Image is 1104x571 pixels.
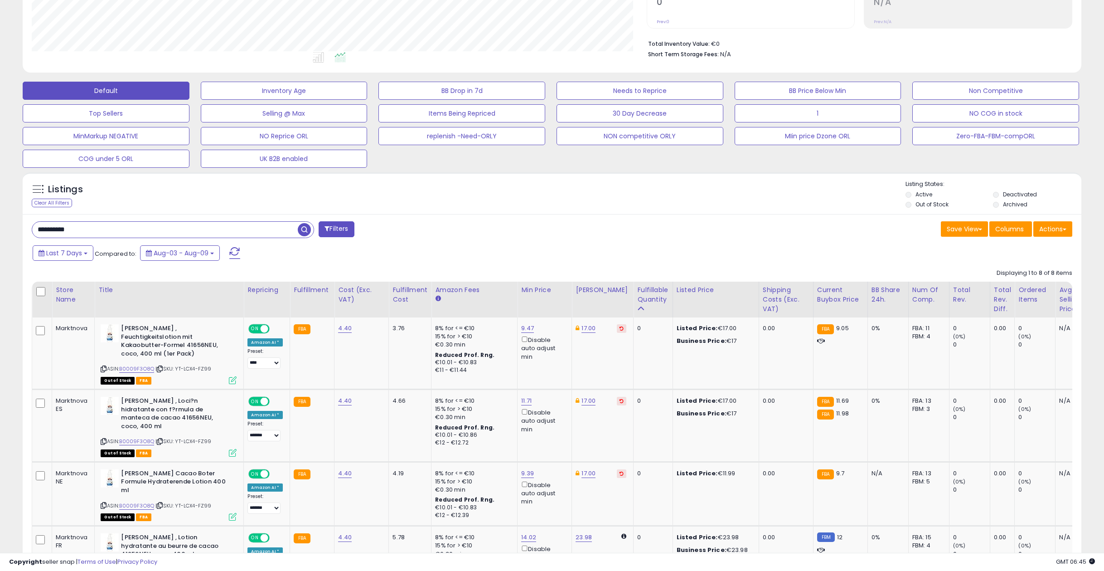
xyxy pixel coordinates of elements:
[294,469,310,479] small: FBA
[101,449,135,457] span: All listings that are currently out of stock and unavailable for purchase on Amazon
[677,533,718,542] b: Listed Price:
[378,127,545,145] button: replenish -Need-ORLY
[155,502,211,509] span: | SKU: YT-LCX4-FZ99
[581,324,596,333] a: 17.00
[953,405,966,413] small: (0%)
[912,397,942,405] div: FBA: 13
[912,533,942,542] div: FBA: 15
[1018,478,1031,485] small: (0%)
[521,469,534,478] a: 9.39
[637,533,665,542] div: 0
[378,82,545,100] button: BB Drop in 7d
[435,405,510,413] div: 15% for > €10
[268,398,283,405] span: OFF
[268,470,283,478] span: OFF
[392,533,424,542] div: 5.78
[989,221,1032,237] button: Columns
[817,324,834,334] small: FBA
[435,351,494,359] b: Reduced Prof. Rng.
[435,285,513,295] div: Amazon Fees
[46,249,82,258] span: Last 7 Days
[677,469,718,478] b: Listed Price:
[521,480,565,506] div: Disable auto adjust min
[250,534,261,542] span: ON
[677,324,718,332] b: Listed Price:
[735,104,901,122] button: 1
[250,398,261,405] span: ON
[119,502,154,510] a: B0009F3O8Q
[136,513,151,521] span: FBA
[648,50,719,58] b: Short Term Storage Fees:
[392,469,424,478] div: 4.19
[23,82,189,100] button: Default
[250,470,261,478] span: ON
[338,324,352,333] a: 4.40
[677,397,752,405] div: €17.00
[247,493,283,514] div: Preset:
[247,411,283,419] div: Amazon AI *
[56,324,87,332] div: Marktnova
[763,469,806,478] div: 0.00
[637,285,668,304] div: Fulfillable Quantity
[994,285,1011,314] div: Total Rev. Diff.
[435,478,510,486] div: 15% for > €10
[953,486,990,494] div: 0
[247,285,286,295] div: Repricing
[1018,324,1055,332] div: 0
[247,348,283,369] div: Preset:
[1003,190,1037,198] label: Deactivated
[392,285,427,304] div: Fulfillment Cost
[521,396,532,405] a: 11.71
[9,557,42,566] strong: Copyright
[247,421,283,441] div: Preset:
[1018,486,1055,494] div: 0
[201,104,368,122] button: Selling @ Max
[637,324,665,332] div: 0
[1018,542,1031,549] small: (0%)
[1059,469,1089,478] div: N/A
[1018,285,1051,304] div: Ordered Items
[836,409,849,418] span: 11.98
[557,104,723,122] button: 30 Day Decrease
[912,469,942,478] div: FBA: 13
[872,533,901,542] div: 0%
[1056,557,1095,566] span: 2025-08-18 06:45 GMT
[557,127,723,145] button: NON competitive ORLY
[836,396,849,405] span: 11.69
[247,483,283,492] div: Amazon AI *
[1018,341,1055,349] div: 0
[912,127,1079,145] button: Zero-FBA-FBM-compORL
[521,533,536,542] a: 14.02
[817,397,834,407] small: FBA
[576,285,629,295] div: [PERSON_NAME]
[872,469,901,478] div: N/A
[648,40,710,48] b: Total Inventory Value:
[1018,413,1055,421] div: 0
[101,397,237,456] div: ASIN:
[817,469,834,479] small: FBA
[953,285,986,304] div: Total Rev.
[763,285,809,314] div: Shipping Costs (Exc. VAT)
[435,413,510,421] div: €0.30 min
[817,410,834,420] small: FBA
[637,469,665,478] div: 0
[1059,533,1089,542] div: N/A
[576,533,592,542] a: 23.98
[23,127,189,145] button: MinMarkup NEGATIVE
[953,478,966,485] small: (0%)
[941,221,988,237] button: Save View
[98,285,240,295] div: Title
[677,409,726,418] b: Business Price:
[121,397,231,433] b: [PERSON_NAME] , Loci?n hidratante con f?rmula de manteca de cacao 41656NEU, coco, 400 ml
[763,324,806,332] div: 0.00
[817,532,835,542] small: FBM
[101,324,237,383] div: ASIN:
[905,180,1082,189] p: Listing States:
[101,469,237,520] div: ASIN:
[677,324,752,332] div: €17.00
[637,397,665,405] div: 0
[1018,469,1055,478] div: 0
[720,50,731,59] span: N/A
[435,366,510,374] div: €11 - €11.44
[912,104,1079,122] button: NO COG in stock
